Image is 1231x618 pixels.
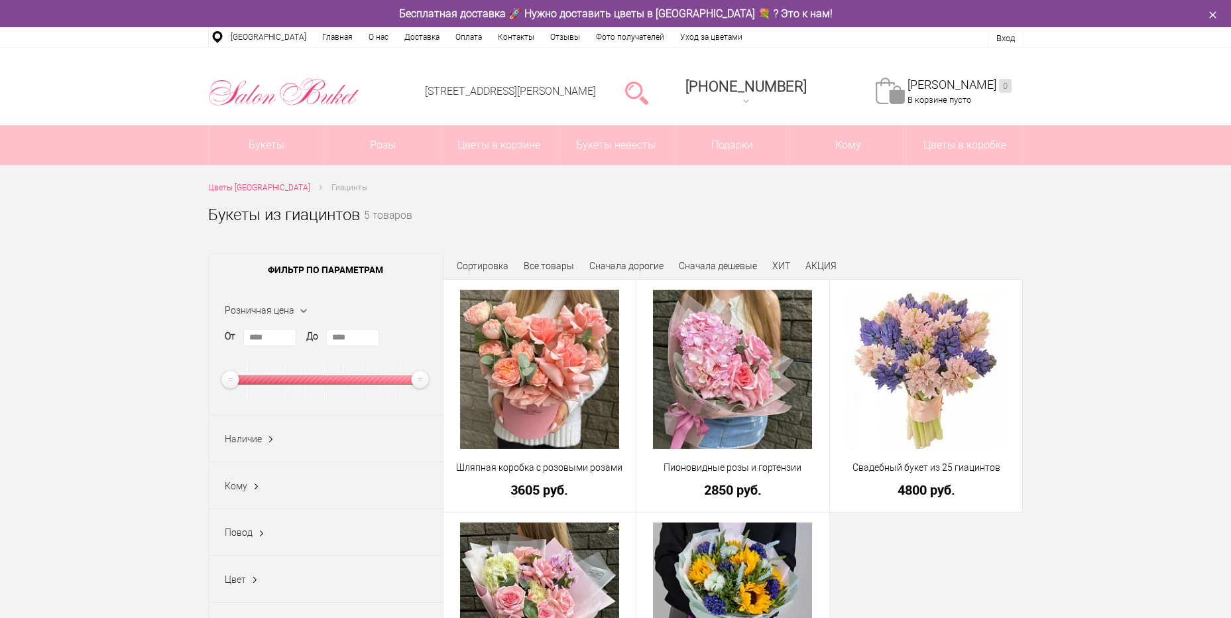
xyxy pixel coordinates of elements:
a: Все товары [524,261,574,271]
span: Цветы [GEOGRAPHIC_DATA] [208,183,310,192]
a: Цветы [GEOGRAPHIC_DATA] [208,181,310,195]
img: Цветы Нижний Новгород [208,75,360,109]
a: [PERSON_NAME] [908,78,1012,93]
span: Кому [790,125,906,165]
span: [PHONE_NUMBER] [685,78,807,95]
a: 3605 руб. [452,483,628,497]
a: Сначала дешевые [679,261,757,271]
a: Главная [314,27,361,47]
a: [GEOGRAPHIC_DATA] [223,27,314,47]
img: Пионовидные розы и гортензии [653,290,812,449]
a: Цветы в коробке [907,125,1023,165]
a: Вход [996,33,1015,43]
span: Цвет [225,574,246,585]
span: Гиацинты [331,183,368,192]
span: Розничная цена [225,305,294,316]
span: Наличие [225,434,262,444]
a: Шляпная коробка с розовыми розами [452,461,628,475]
span: Сортировка [457,261,508,271]
a: Отзывы [542,27,588,47]
label: До [306,330,318,343]
h1: Букеты из гиацинтов [208,203,360,227]
a: Пионовидные розы и гортензии [645,461,821,475]
a: Контакты [490,27,542,47]
a: [STREET_ADDRESS][PERSON_NAME] [425,85,596,97]
span: Повод [225,527,253,538]
a: Доставка [396,27,447,47]
a: Букеты [209,125,325,165]
a: 4800 руб. [839,483,1014,497]
label: От [225,330,235,343]
a: АКЦИЯ [805,261,837,271]
img: Свадебный букет из 25 гиацинтов [847,290,1006,449]
a: Подарки [674,125,790,165]
a: ХИТ [772,261,790,271]
a: [PHONE_NUMBER] [677,74,815,111]
a: Сначала дорогие [589,261,664,271]
a: 2850 руб. [645,483,821,497]
a: Свадебный букет из 25 гиацинтов [839,461,1014,475]
small: 5 товаров [364,211,412,243]
img: Шляпная коробка с розовыми розами [460,290,619,449]
ins: 0 [999,79,1012,93]
div: Бесплатная доставка 🚀 Нужно доставить цветы в [GEOGRAPHIC_DATA] 💐 ? Это к нам! [198,7,1033,21]
span: Фильтр по параметрам [209,253,443,286]
a: Букеты невесты [557,125,674,165]
a: Розы [325,125,441,165]
a: Оплата [447,27,490,47]
span: В корзине пусто [908,95,971,105]
a: Фото получателей [588,27,672,47]
a: Уход за цветами [672,27,750,47]
a: Цветы в корзине [441,125,557,165]
a: О нас [361,27,396,47]
span: Кому [225,481,247,491]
